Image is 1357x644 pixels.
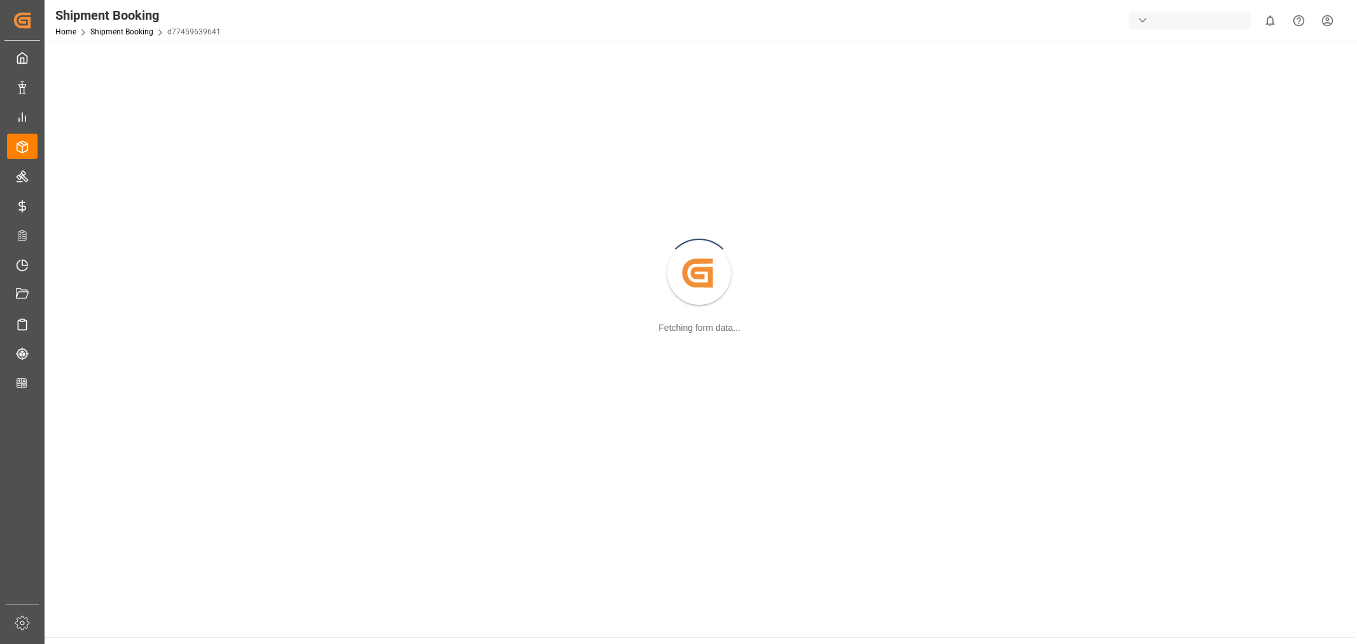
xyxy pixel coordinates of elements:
[1284,6,1313,35] button: Help Center
[90,27,153,36] a: Shipment Booking
[658,321,740,335] div: Fetching form data...
[55,6,221,25] div: Shipment Booking
[1256,6,1284,35] button: show 0 new notifications
[55,27,76,36] a: Home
